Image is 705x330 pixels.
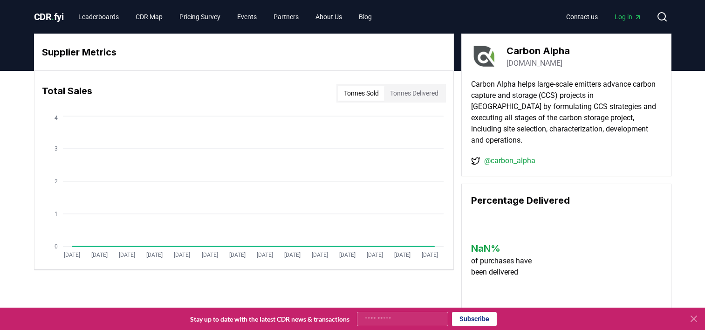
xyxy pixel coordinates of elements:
[311,252,328,258] tspan: [DATE]
[338,86,384,101] button: Tonnes Sold
[54,178,57,185] tspan: 2
[54,211,57,217] tspan: 1
[174,252,190,258] tspan: [DATE]
[34,11,64,22] span: CDR fyi
[201,252,218,258] tspan: [DATE]
[559,8,649,25] nav: Main
[128,8,170,25] a: CDR Map
[54,145,57,152] tspan: 3
[42,84,92,103] h3: Total Sales
[339,252,355,258] tspan: [DATE]
[351,8,379,25] a: Blog
[607,8,649,25] a: Log in
[507,58,562,69] a: [DOMAIN_NAME]
[71,8,126,25] a: Leaderboards
[34,10,64,23] a: CDR.fyi
[471,241,541,255] h3: NaN %
[559,8,605,25] a: Contact us
[266,8,306,25] a: Partners
[471,43,497,69] img: Carbon Alpha-logo
[54,243,57,250] tspan: 0
[229,252,245,258] tspan: [DATE]
[71,8,379,25] nav: Main
[507,44,570,58] h3: Carbon Alpha
[422,252,438,258] tspan: [DATE]
[51,11,54,22] span: .
[366,252,383,258] tspan: [DATE]
[119,252,135,258] tspan: [DATE]
[394,252,410,258] tspan: [DATE]
[64,252,80,258] tspan: [DATE]
[42,45,446,59] h3: Supplier Metrics
[384,86,444,101] button: Tonnes Delivered
[172,8,228,25] a: Pricing Survey
[91,252,108,258] tspan: [DATE]
[615,12,642,21] span: Log in
[54,115,57,121] tspan: 4
[471,193,662,207] h3: Percentage Delivered
[471,255,541,278] p: of purchases have been delivered
[146,252,163,258] tspan: [DATE]
[284,252,300,258] tspan: [DATE]
[471,79,662,146] p: Carbon Alpha helps large-scale emitters advance carbon capture and storage (CCS) projects in [GEO...
[308,8,349,25] a: About Us
[484,155,535,166] a: @carbon_alpha
[256,252,273,258] tspan: [DATE]
[230,8,264,25] a: Events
